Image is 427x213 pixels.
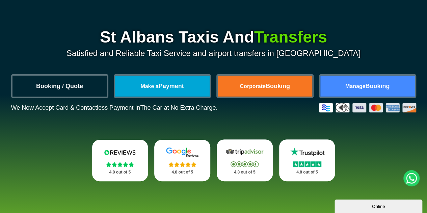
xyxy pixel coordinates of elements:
p: 4.8 out of 5 [100,168,141,177]
img: Stars [293,161,321,167]
img: Credit And Debit Cards [319,103,416,112]
img: Stars [106,162,134,167]
p: 4.8 out of 5 [224,168,265,177]
span: The Car at No Extra Charge. [140,104,217,111]
a: Trustpilot Stars 4.8 out of 5 [279,139,335,181]
p: Satisfied and Reliable Taxi Service and airport transfers in [GEOGRAPHIC_DATA] [11,49,416,58]
img: Stars [168,162,196,167]
iframe: chat widget [335,198,424,213]
a: Reviews.io Stars 4.8 out of 5 [92,140,148,181]
span: Transfers [254,28,327,46]
a: CorporateBooking [218,76,312,97]
span: Make a [140,83,158,89]
h1: St Albans Taxis And [11,29,416,45]
img: Reviews.io [100,147,140,157]
img: Stars [231,161,259,167]
a: Booking / Quote [12,76,107,97]
img: Tripadvisor [224,147,265,157]
img: Trustpilot [287,147,327,157]
img: Google [162,147,203,157]
p: 4.8 out of 5 [287,168,328,177]
p: 4.8 out of 5 [162,168,203,177]
span: Manage [345,83,366,89]
a: ManageBooking [320,76,415,97]
span: Corporate [240,83,265,89]
a: Google Stars 4.8 out of 5 [154,140,210,181]
p: We Now Accept Card & Contactless Payment In [11,104,218,111]
a: Make aPayment [115,76,210,97]
a: Tripadvisor Stars 4.8 out of 5 [217,139,273,181]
